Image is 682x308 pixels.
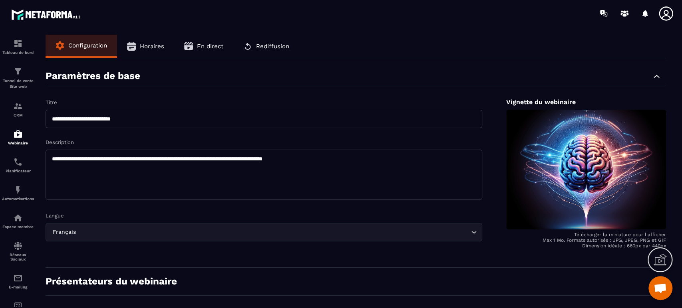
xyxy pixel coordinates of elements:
[46,276,177,287] p: Présentateurs du webinaire
[13,129,23,139] img: automations
[2,50,34,55] p: Tableau de bord
[2,197,34,201] p: Automatisations
[51,228,78,237] span: Français
[648,276,672,300] div: Ouvrir le chat
[2,285,34,289] p: E-mailing
[46,99,57,105] label: Titre
[2,235,34,267] a: social-networksocial-networkRéseaux Sociaux
[2,169,34,173] p: Planificateur
[117,35,174,58] button: Horaires
[2,207,34,235] a: automationsautomationsEspace membre
[174,35,233,58] button: En direct
[13,39,23,48] img: formation
[46,223,482,241] div: Search for option
[233,35,299,58] button: Rediffusion
[506,98,666,106] p: Vignette du webinaire
[11,7,83,22] img: logo
[140,43,164,50] span: Horaires
[13,241,23,251] img: social-network
[46,139,74,145] label: Description
[2,151,34,179] a: schedulerschedulerPlanificateur
[2,253,34,261] p: Réseaux Sociaux
[13,185,23,195] img: automations
[2,141,34,145] p: Webinaire
[2,61,34,95] a: formationformationTunnel de vente Site web
[2,267,34,295] a: emailemailE-mailing
[2,33,34,61] a: formationformationTableau de bord
[13,213,23,223] img: automations
[2,225,34,229] p: Espace membre
[197,43,223,50] span: En direct
[2,95,34,123] a: formationformationCRM
[46,70,140,82] p: Paramètres de base
[506,243,666,249] p: Dimension idéale : 660px par 440px
[2,179,34,207] a: automationsautomationsAutomatisations
[13,101,23,111] img: formation
[506,232,666,237] p: Télécharger la miniature pour l'afficher
[256,43,289,50] span: Rediffusion
[13,273,23,283] img: email
[78,228,469,237] input: Search for option
[13,157,23,167] img: scheduler
[13,67,23,76] img: formation
[506,237,666,243] p: Max 1 Mo. Formats autorisés : JPG, JPEG, PNG et GIF
[2,123,34,151] a: automationsautomationsWebinaire
[2,113,34,117] p: CRM
[68,42,107,49] span: Configuration
[2,78,34,89] p: Tunnel de vente Site web
[46,35,117,56] button: Configuration
[46,213,64,219] label: Langue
